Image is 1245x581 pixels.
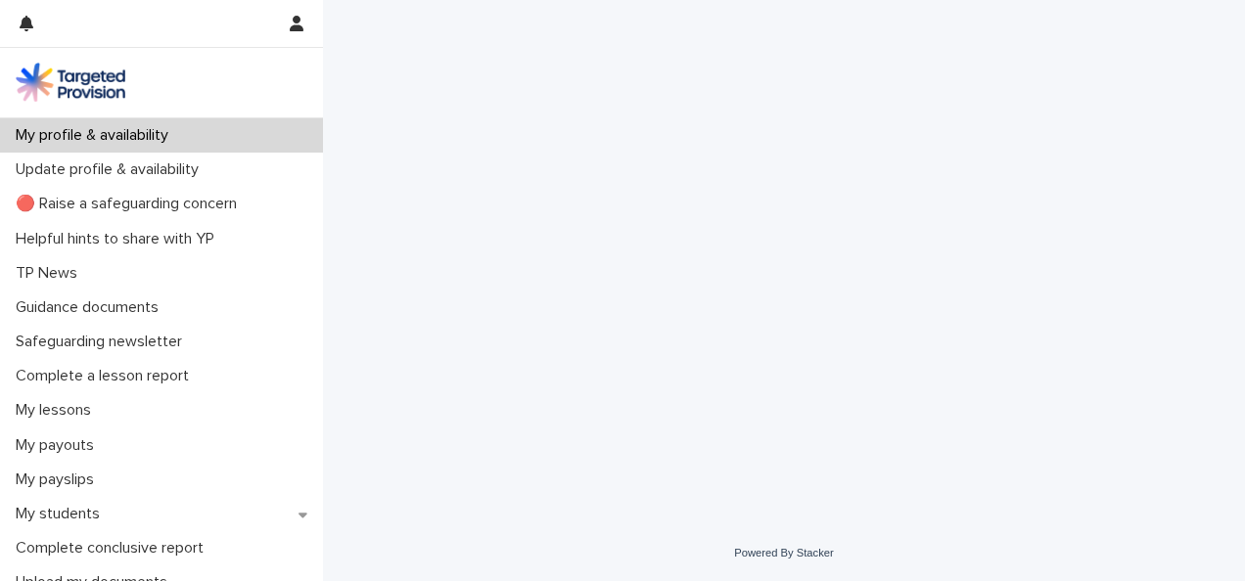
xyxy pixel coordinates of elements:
[8,505,115,523] p: My students
[8,367,205,385] p: Complete a lesson report
[8,160,214,179] p: Update profile & availability
[8,126,184,145] p: My profile & availability
[16,63,125,102] img: M5nRWzHhSzIhMunXDL62
[8,230,230,248] p: Helpful hints to share with YP
[8,264,93,283] p: TP News
[8,333,198,351] p: Safeguarding newsletter
[8,436,110,455] p: My payouts
[8,401,107,420] p: My lessons
[8,470,110,489] p: My payslips
[8,539,219,558] p: Complete conclusive report
[734,547,833,559] a: Powered By Stacker
[8,195,253,213] p: 🔴 Raise a safeguarding concern
[8,298,174,317] p: Guidance documents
